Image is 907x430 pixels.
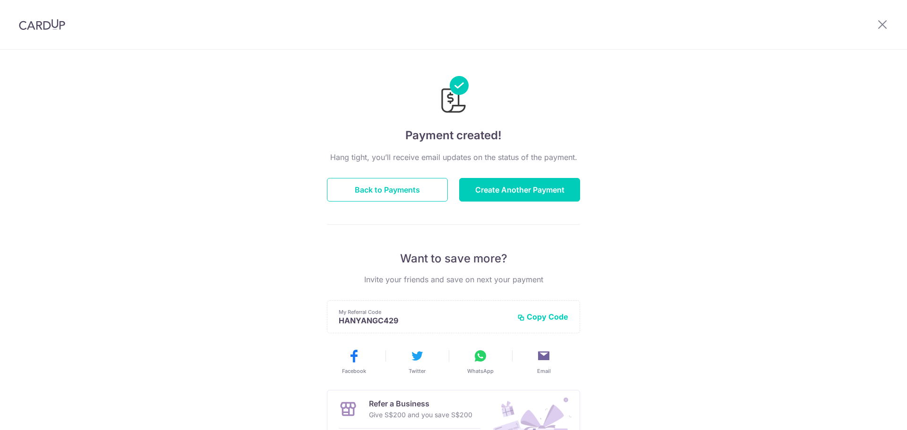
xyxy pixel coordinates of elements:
[339,308,510,316] p: My Referral Code
[467,367,494,375] span: WhatsApp
[369,409,472,421] p: Give S$200 and you save S$200
[327,178,448,202] button: Back to Payments
[327,251,580,266] p: Want to save more?
[19,19,65,30] img: CardUp
[327,274,580,285] p: Invite your friends and save on next your payment
[327,127,580,144] h4: Payment created!
[342,367,366,375] span: Facebook
[517,312,568,321] button: Copy Code
[438,76,469,116] img: Payments
[516,348,572,375] button: Email
[369,398,472,409] p: Refer a Business
[389,348,445,375] button: Twitter
[459,178,580,202] button: Create Another Payment
[409,367,426,375] span: Twitter
[844,402,898,425] iframe: Opens a widget where you can find more information
[327,152,580,163] p: Hang tight, you’ll receive email updates on the status of the payment.
[453,348,508,375] button: WhatsApp
[537,367,551,375] span: Email
[339,316,510,325] p: HANYANGC429
[326,348,382,375] button: Facebook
